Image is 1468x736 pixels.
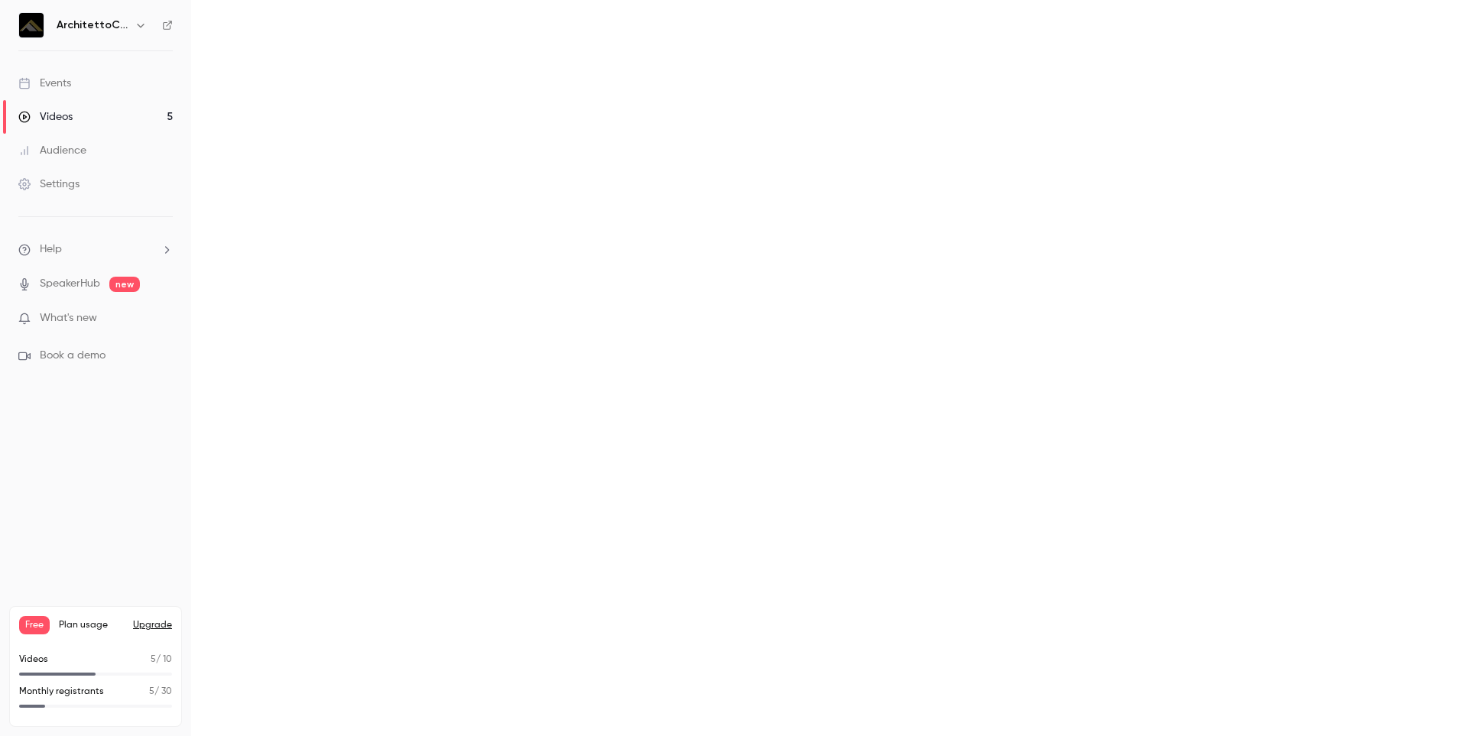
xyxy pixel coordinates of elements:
div: Videos [18,109,73,125]
span: 5 [149,687,154,696]
p: / 10 [151,653,172,666]
div: Audience [18,143,86,158]
p: / 30 [149,685,172,699]
a: SpeakerHub [40,276,100,292]
p: Videos [19,653,48,666]
h6: ArchitettoClub [57,18,128,33]
img: ArchitettoClub [19,13,44,37]
span: Help [40,242,62,258]
p: Monthly registrants [19,685,104,699]
li: help-dropdown-opener [18,242,173,258]
span: Plan usage [59,619,124,631]
span: What's new [40,310,97,326]
span: 5 [151,655,156,664]
div: Events [18,76,71,91]
span: new [109,277,140,292]
span: Book a demo [40,348,106,364]
span: Free [19,616,50,634]
div: Settings [18,177,80,192]
button: Upgrade [133,619,172,631]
